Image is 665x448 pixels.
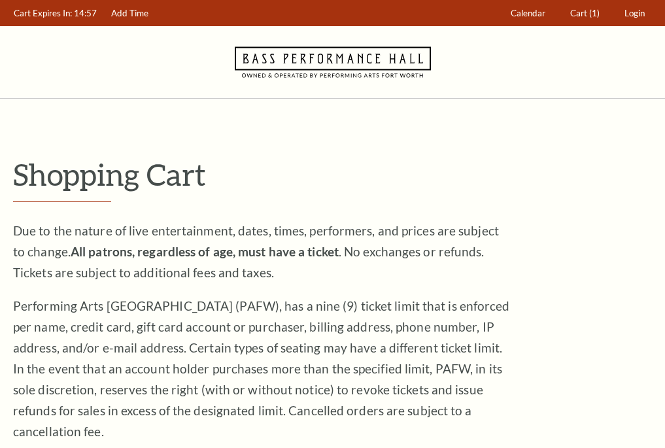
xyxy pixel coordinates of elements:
[505,1,552,26] a: Calendar
[13,223,499,280] span: Due to the nature of live entertainment, dates, times, performers, and prices are subject to chan...
[105,1,155,26] a: Add Time
[589,8,600,18] span: (1)
[564,1,606,26] a: Cart (1)
[619,1,651,26] a: Login
[570,8,587,18] span: Cart
[13,296,510,442] p: Performing Arts [GEOGRAPHIC_DATA] (PAFW), has a nine (9) ticket limit that is enforced per name, ...
[511,8,545,18] span: Calendar
[13,158,652,191] p: Shopping Cart
[624,8,645,18] span: Login
[14,8,72,18] span: Cart Expires In:
[74,8,97,18] span: 14:57
[71,244,339,259] strong: All patrons, regardless of age, must have a ticket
